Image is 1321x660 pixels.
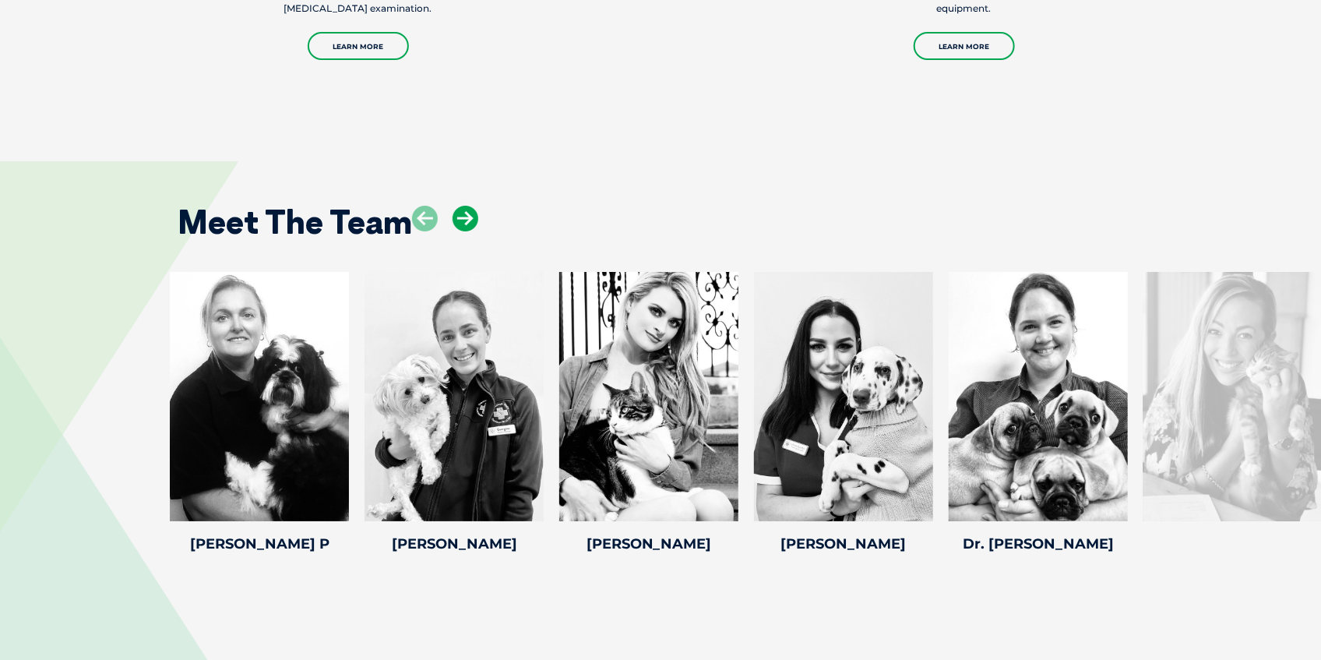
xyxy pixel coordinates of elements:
[178,206,412,238] h2: Meet The Team
[308,32,409,60] a: Learn More
[914,32,1015,60] a: Learn More
[170,537,349,551] h4: [PERSON_NAME] P
[559,537,738,551] h4: [PERSON_NAME]
[949,537,1128,551] h4: Dr. [PERSON_NAME]
[754,537,933,551] h4: [PERSON_NAME]
[365,537,544,551] h4: [PERSON_NAME]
